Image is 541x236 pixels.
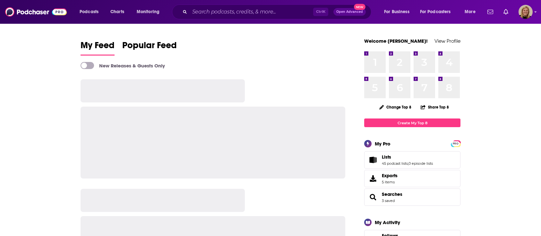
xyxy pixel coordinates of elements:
a: Lists [382,154,433,160]
img: Podchaser - Follow, Share and Rate Podcasts [5,6,67,18]
button: Show profile menu [519,5,533,19]
a: Lists [366,155,379,164]
input: Search podcasts, credits, & more... [190,7,313,17]
button: open menu [460,7,484,17]
span: Logged in as avansolkema [519,5,533,19]
button: Share Top 8 [420,101,449,113]
a: Welcome [PERSON_NAME]! [364,38,428,44]
span: Monitoring [137,7,159,16]
button: open menu [380,7,417,17]
span: Charts [110,7,124,16]
a: My Feed [81,40,115,56]
div: Search podcasts, credits, & more... [178,4,377,19]
a: PRO [452,141,459,146]
span: Exports [382,173,398,179]
span: Ctrl K [313,8,328,16]
button: open menu [416,7,460,17]
span: For Business [384,7,409,16]
span: Popular Feed [122,40,177,55]
div: My Activity [375,219,400,225]
a: Searches [366,193,379,202]
span: More [465,7,476,16]
span: Exports [366,174,379,183]
a: 0 episode lists [408,161,433,166]
div: My Pro [375,141,391,147]
span: , [408,161,408,166]
a: Charts [106,7,128,17]
span: Searches [364,188,460,206]
a: Searches [382,191,402,197]
img: User Profile [519,5,533,19]
a: Popular Feed [122,40,177,56]
button: open menu [132,7,168,17]
a: 3 saved [382,198,395,203]
a: New Releases & Guests Only [81,62,165,69]
span: Podcasts [80,7,99,16]
button: Change Top 8 [375,103,415,111]
a: Show notifications dropdown [485,6,496,17]
a: Exports [364,170,460,187]
span: New [354,4,365,10]
span: Lists [382,154,391,160]
a: Show notifications dropdown [501,6,511,17]
span: Lists [364,151,460,169]
a: 45 podcast lists [382,161,408,166]
button: open menu [75,7,107,17]
span: My Feed [81,40,115,55]
span: Open Advanced [336,10,363,13]
a: Create My Top 8 [364,118,460,127]
button: Open AdvancedNew [333,8,366,16]
span: For Podcasters [420,7,451,16]
a: View Profile [434,38,460,44]
span: 5 items [382,180,398,184]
